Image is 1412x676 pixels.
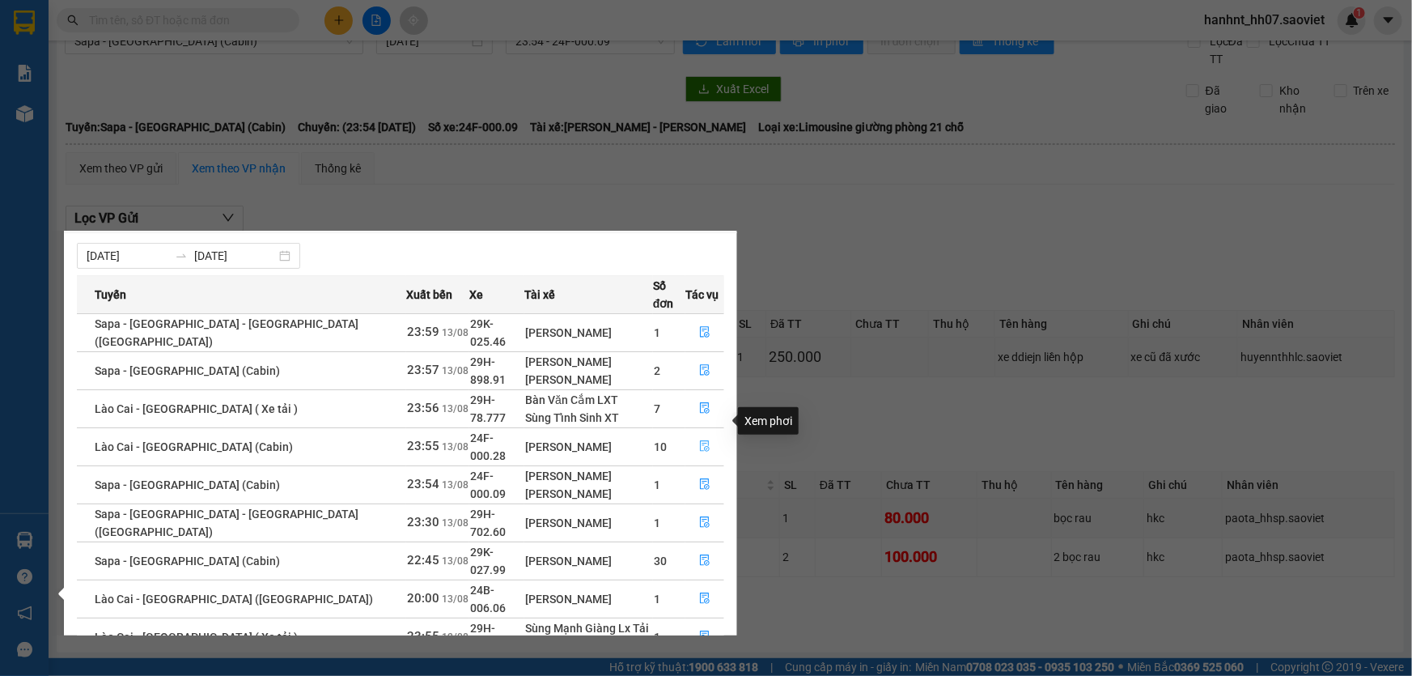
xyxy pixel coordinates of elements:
[699,593,710,606] span: file-done
[470,317,506,348] span: 29K-025.46
[699,364,710,377] span: file-done
[407,591,439,606] span: 20:00
[442,631,469,643] span: 12/08
[686,320,723,346] button: file-done
[470,584,506,614] span: 24B-006.06
[686,358,723,384] button: file-done
[95,555,280,568] span: Sapa - [GEOGRAPHIC_DATA] (Cabin)
[95,440,293,453] span: Lào Cai - [GEOGRAPHIC_DATA] (Cabin)
[686,434,723,460] button: file-done
[469,286,483,304] span: Xe
[686,510,723,536] button: file-done
[470,470,506,500] span: 24F-000.09
[699,631,710,644] span: file-done
[442,403,469,415] span: 13/08
[654,517,660,529] span: 1
[686,586,723,612] button: file-done
[470,432,506,462] span: 24F-000.28
[407,401,439,415] span: 23:56
[654,440,667,453] span: 10
[525,514,652,532] div: [PERSON_NAME]
[95,317,358,348] span: Sapa - [GEOGRAPHIC_DATA] - [GEOGRAPHIC_DATA] ([GEOGRAPHIC_DATA])
[442,365,469,376] span: 13/08
[525,409,652,427] div: Sùng Tỉnh Sinh XT
[442,441,469,453] span: 13/08
[95,631,298,644] span: Lào Cai - [GEOGRAPHIC_DATA] ( Xe tải )
[87,247,168,265] input: Từ ngày
[95,478,280,491] span: Sapa - [GEOGRAPHIC_DATA] (Cabin)
[407,325,439,339] span: 23:59
[686,624,723,650] button: file-done
[407,439,439,453] span: 23:55
[525,552,652,570] div: [PERSON_NAME]
[654,402,660,415] span: 7
[470,393,506,424] span: 29H-78.777
[525,391,652,409] div: Bàn Văn Cắm LXT
[470,355,506,386] span: 29H-898.91
[442,517,469,529] span: 13/08
[699,555,710,568] span: file-done
[654,478,660,491] span: 1
[525,467,652,485] div: [PERSON_NAME]
[654,364,660,377] span: 2
[95,286,126,304] span: Tuyến
[442,479,469,491] span: 13/08
[407,629,439,644] span: 23:55
[95,508,358,538] span: Sapa - [GEOGRAPHIC_DATA] - [GEOGRAPHIC_DATA] ([GEOGRAPHIC_DATA])
[525,619,652,637] div: Sùng Mạnh Giàng Lx Tải
[685,286,719,304] span: Tác vụ
[699,440,710,453] span: file-done
[686,396,723,422] button: file-done
[699,478,710,491] span: file-done
[525,353,652,371] div: [PERSON_NAME]
[653,277,685,312] span: Số đơn
[407,515,439,529] span: 23:30
[654,555,667,568] span: 30
[407,553,439,568] span: 22:45
[442,593,469,605] span: 13/08
[654,593,660,606] span: 1
[470,508,506,538] span: 29H-702.60
[406,286,452,304] span: Xuất bến
[699,326,710,339] span: file-done
[654,326,660,339] span: 1
[442,327,469,338] span: 13/08
[95,402,298,415] span: Lào Cai - [GEOGRAPHIC_DATA] ( Xe tải )
[699,517,710,529] span: file-done
[175,249,188,262] span: swap-right
[738,407,799,435] div: Xem phơi
[95,364,280,377] span: Sapa - [GEOGRAPHIC_DATA] (Cabin)
[525,371,652,389] div: [PERSON_NAME]
[175,249,188,262] span: to
[525,590,652,608] div: [PERSON_NAME]
[525,324,652,342] div: [PERSON_NAME]
[407,477,439,491] span: 23:54
[525,438,652,456] div: [PERSON_NAME]
[470,546,506,576] span: 29K-027.99
[524,286,555,304] span: Tài xế
[95,593,373,606] span: Lào Cai - [GEOGRAPHIC_DATA] ([GEOGRAPHIC_DATA])
[654,631,660,644] span: 1
[525,485,652,503] div: [PERSON_NAME]
[442,555,469,567] span: 13/08
[470,622,506,653] span: 29H-817.30
[407,363,439,377] span: 23:57
[686,472,723,498] button: file-done
[699,402,710,415] span: file-done
[686,548,723,574] button: file-done
[194,247,276,265] input: Đến ngày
